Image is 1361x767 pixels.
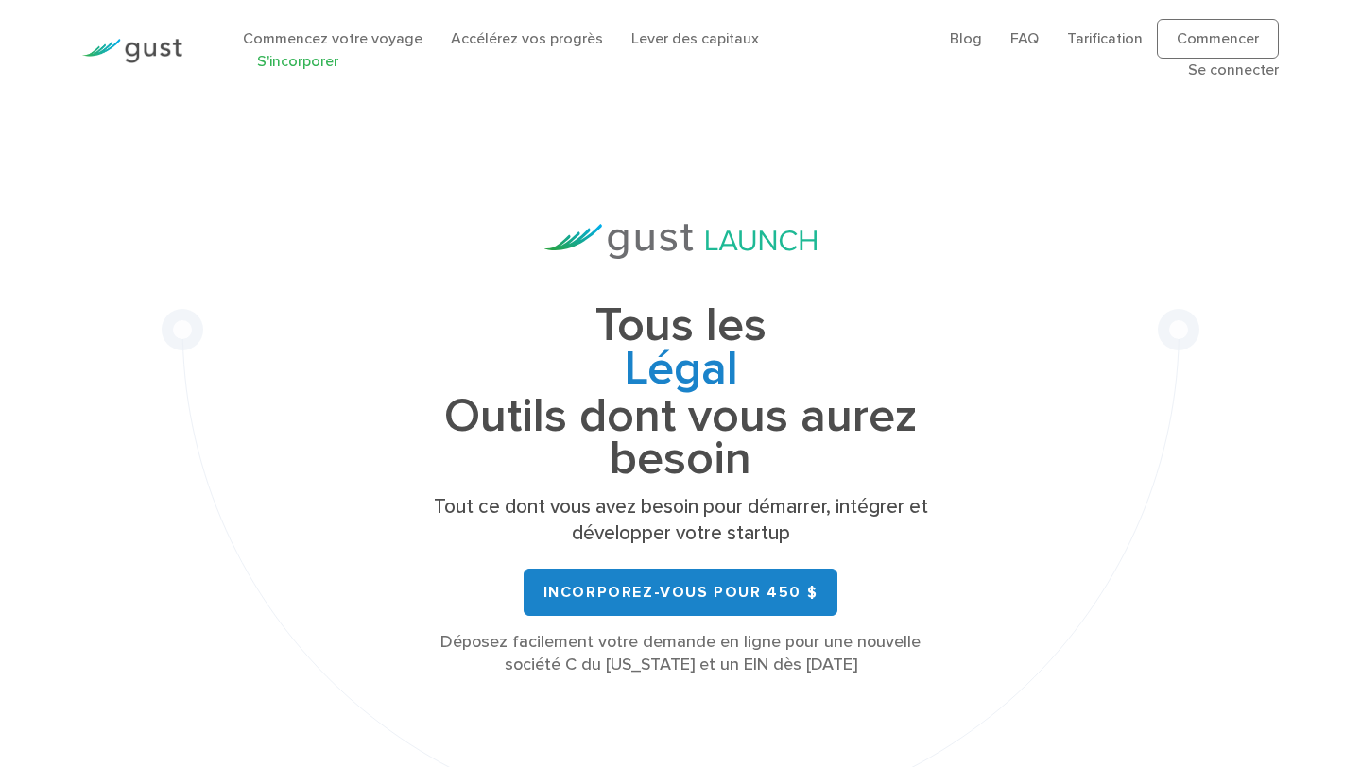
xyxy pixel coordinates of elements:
font: société C du [US_STATE] et un EIN dès [DATE] [505,655,857,674]
img: Logo de lancement de rafale [544,224,817,259]
a: Accélérez vos progrès [451,29,603,47]
a: Commencez votre voyage [243,29,422,47]
font: Déposez facilement votre demande en ligne pour une nouvelle [440,632,921,652]
font: Tout ce dont vous avez besoin pour démarrer, intégrer et développer votre startup [434,495,928,545]
font: Légal [624,341,738,397]
font: Tous les [595,298,767,353]
img: Logo Gust [82,39,182,63]
a: S'incorporer [257,52,338,70]
a: Se connecter [1188,60,1279,78]
a: FAQ [1010,29,1039,47]
a: Blog [950,29,982,47]
a: Lever des capitaux [631,29,759,47]
font: Commencer [1177,29,1259,47]
font: Incorporez-vous pour 450 $ [543,583,818,602]
font: Tableau des capitalisations [530,388,832,487]
a: Tarification [1067,29,1143,47]
a: Commencer [1157,19,1279,59]
font: Outils dont vous aurez besoin [444,388,918,487]
a: Incorporez-vous pour 450 $ [524,569,838,616]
